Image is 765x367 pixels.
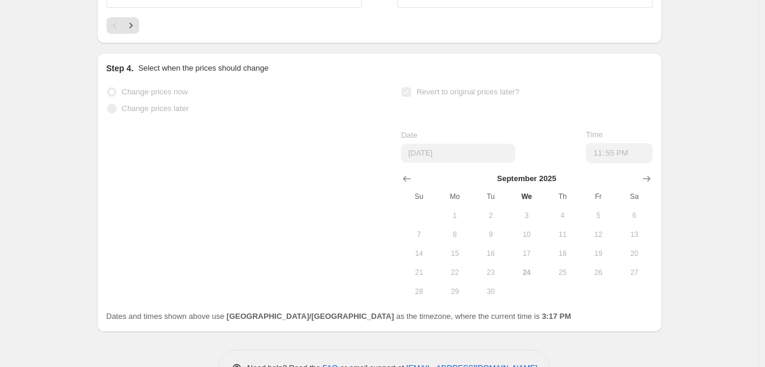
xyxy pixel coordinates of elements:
[513,249,540,258] span: 17
[586,143,653,163] input: 12:00
[227,312,394,321] b: [GEOGRAPHIC_DATA]/[GEOGRAPHIC_DATA]
[401,282,437,301] button: Sunday September 28 2025
[621,192,647,201] span: Sa
[549,211,575,220] span: 4
[406,230,432,239] span: 7
[123,17,139,34] button: Next
[473,263,509,282] button: Tuesday September 23 2025
[509,263,544,282] button: Today Wednesday September 24 2025
[478,268,504,277] span: 23
[478,192,504,201] span: Tu
[616,187,652,206] th: Saturday
[473,206,509,225] button: Tuesday September 2 2025
[513,192,540,201] span: We
[544,244,580,263] button: Thursday September 18 2025
[406,268,432,277] span: 21
[401,263,437,282] button: Sunday September 21 2025
[585,249,612,258] span: 19
[478,230,504,239] span: 9
[621,268,647,277] span: 27
[106,17,139,34] nav: Pagination
[513,230,540,239] span: 10
[401,144,515,163] input: 9/24/2025
[401,225,437,244] button: Sunday September 7 2025
[509,244,544,263] button: Wednesday September 17 2025
[513,268,540,277] span: 24
[478,211,504,220] span: 2
[437,263,473,282] button: Monday September 22 2025
[442,287,468,296] span: 29
[585,211,612,220] span: 5
[437,282,473,301] button: Monday September 29 2025
[544,225,580,244] button: Thursday September 11 2025
[509,187,544,206] th: Wednesday
[581,263,616,282] button: Friday September 26 2025
[621,249,647,258] span: 20
[437,206,473,225] button: Monday September 1 2025
[544,187,580,206] th: Thursday
[399,170,415,187] button: Show previous month, August 2025
[509,225,544,244] button: Wednesday September 10 2025
[478,249,504,258] span: 16
[473,225,509,244] button: Tuesday September 9 2025
[586,130,603,139] span: Time
[442,230,468,239] span: 8
[616,206,652,225] button: Saturday September 6 2025
[401,131,417,140] span: Date
[106,312,572,321] span: Dates and times shown above use as the timezone, where the current time is
[638,170,655,187] button: Show next month, October 2025
[581,244,616,263] button: Friday September 19 2025
[616,225,652,244] button: Saturday September 13 2025
[549,230,575,239] span: 11
[122,104,189,113] span: Change prices later
[442,211,468,220] span: 1
[585,268,612,277] span: 26
[473,187,509,206] th: Tuesday
[585,230,612,239] span: 12
[621,211,647,220] span: 6
[138,62,268,74] p: Select when the prices should change
[473,244,509,263] button: Tuesday September 16 2025
[621,230,647,239] span: 13
[406,249,432,258] span: 14
[437,244,473,263] button: Monday September 15 2025
[616,244,652,263] button: Saturday September 20 2025
[437,225,473,244] button: Monday September 8 2025
[581,225,616,244] button: Friday September 12 2025
[401,244,437,263] button: Sunday September 14 2025
[585,192,612,201] span: Fr
[406,287,432,296] span: 28
[549,249,575,258] span: 18
[416,87,519,96] span: Revert to original prices later?
[549,268,575,277] span: 25
[544,263,580,282] button: Thursday September 25 2025
[581,206,616,225] button: Friday September 5 2025
[549,192,575,201] span: Th
[442,192,468,201] span: Mo
[473,282,509,301] button: Tuesday September 30 2025
[442,249,468,258] span: 15
[122,87,188,96] span: Change prices now
[509,206,544,225] button: Wednesday September 3 2025
[544,206,580,225] button: Thursday September 4 2025
[513,211,540,220] span: 3
[406,192,432,201] span: Su
[437,187,473,206] th: Monday
[616,263,652,282] button: Saturday September 27 2025
[442,268,468,277] span: 22
[106,62,134,74] h2: Step 4.
[401,187,437,206] th: Sunday
[478,287,504,296] span: 30
[542,312,571,321] b: 3:17 PM
[581,187,616,206] th: Friday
